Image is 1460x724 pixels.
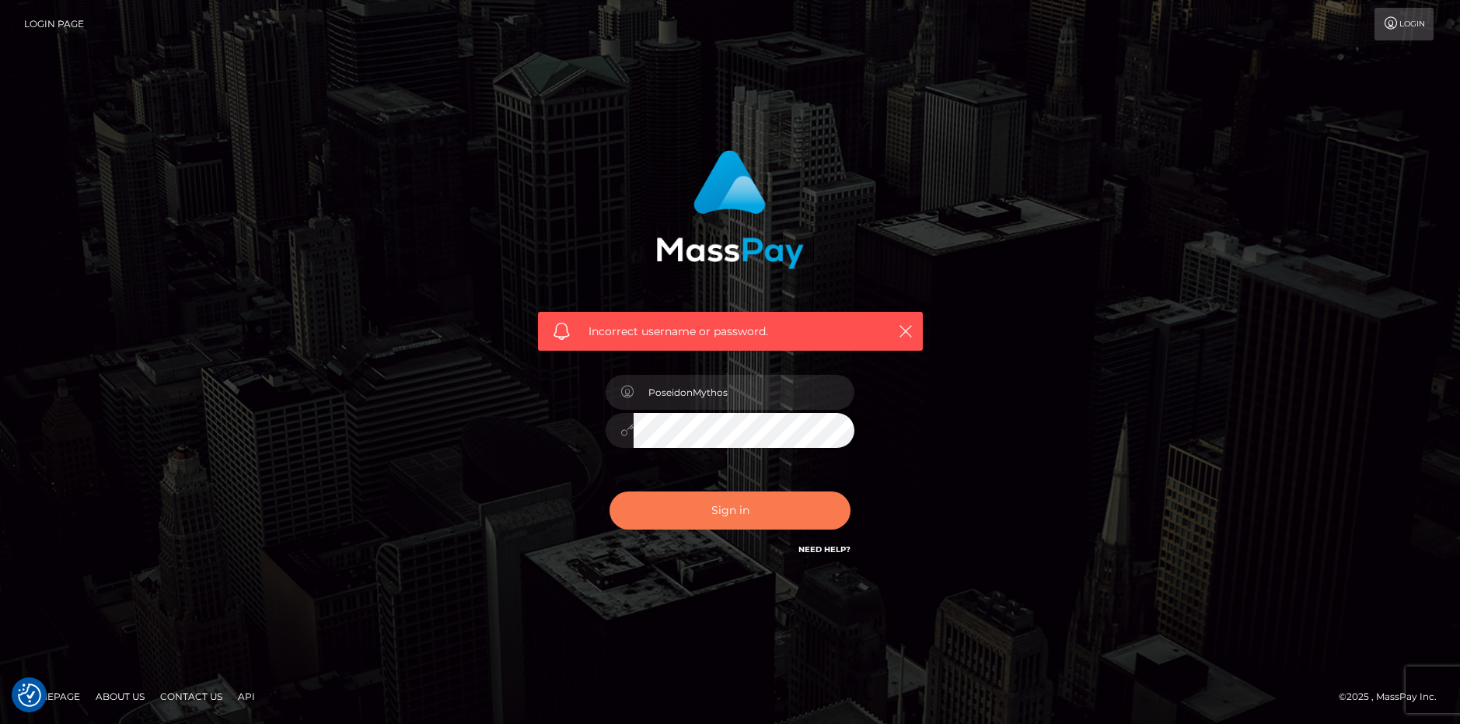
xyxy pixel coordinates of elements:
button: Consent Preferences [18,684,41,707]
a: Need Help? [798,544,851,554]
a: Login [1374,8,1434,40]
a: Homepage [17,684,86,708]
input: Username... [634,375,854,410]
a: API [232,684,261,708]
img: MassPay Login [656,150,804,269]
img: Revisit consent button [18,684,41,707]
a: Login Page [24,8,84,40]
a: About Us [89,684,151,708]
span: Incorrect username or password. [589,324,872,340]
button: Sign in [609,491,851,530]
div: © 2025 , MassPay Inc. [1339,688,1448,705]
a: Contact Us [154,684,229,708]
